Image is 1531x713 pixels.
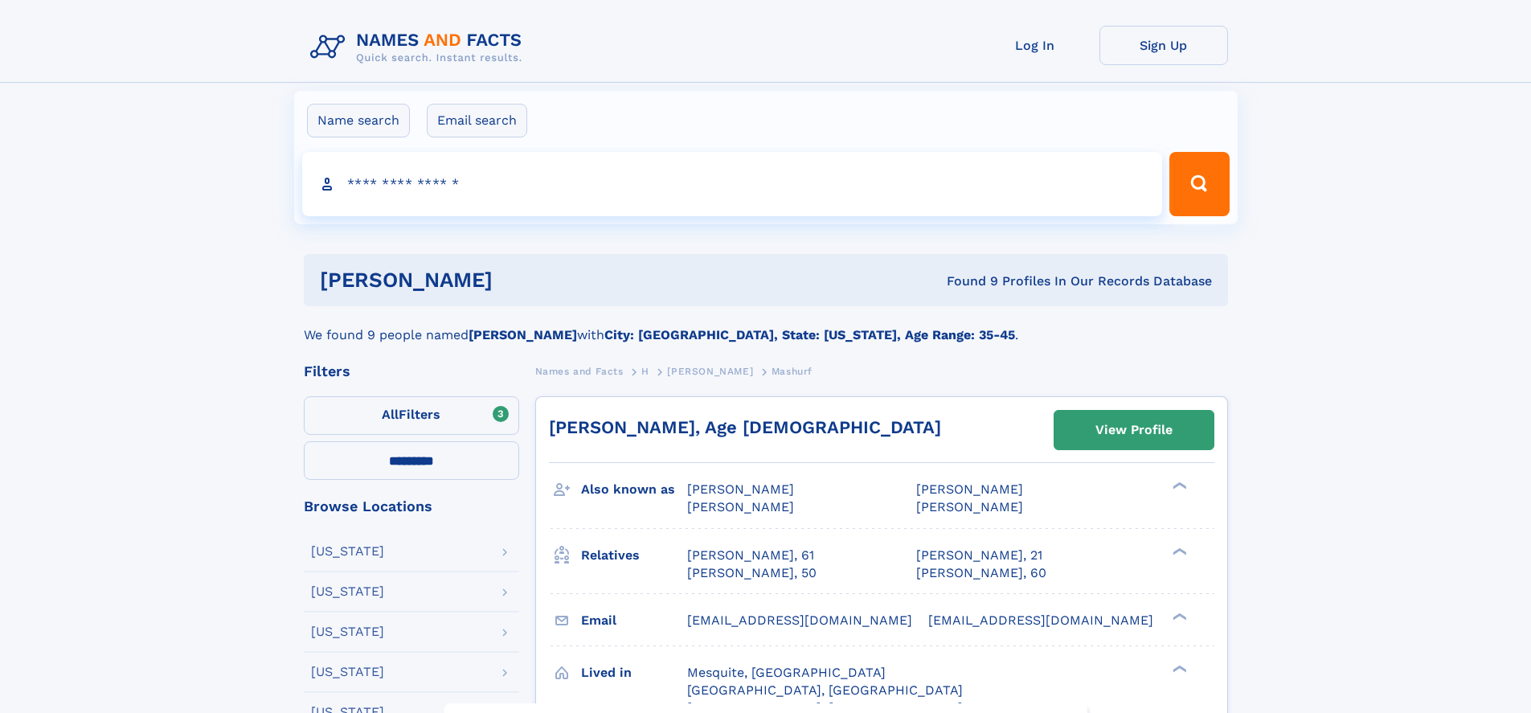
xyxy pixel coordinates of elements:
[687,682,963,698] span: [GEOGRAPHIC_DATA], [GEOGRAPHIC_DATA]
[971,26,1099,65] a: Log In
[916,481,1023,497] span: [PERSON_NAME]
[772,366,813,377] span: Mashurf
[535,361,624,381] a: Names and Facts
[311,585,384,598] div: [US_STATE]
[320,270,720,290] h1: [PERSON_NAME]
[667,366,753,377] span: [PERSON_NAME]
[916,547,1042,564] a: [PERSON_NAME], 21
[641,366,649,377] span: H
[581,659,687,686] h3: Lived in
[304,26,535,69] img: Logo Names and Facts
[311,545,384,558] div: [US_STATE]
[311,666,384,678] div: [US_STATE]
[687,613,912,628] span: [EMAIL_ADDRESS][DOMAIN_NAME]
[311,625,384,638] div: [US_STATE]
[304,306,1228,345] div: We found 9 people named with .
[719,272,1212,290] div: Found 9 Profiles In Our Records Database
[304,364,519,379] div: Filters
[1169,152,1229,216] button: Search Button
[641,361,649,381] a: H
[687,481,794,497] span: [PERSON_NAME]
[302,152,1163,216] input: search input
[304,396,519,435] label: Filters
[604,327,1015,342] b: City: [GEOGRAPHIC_DATA], State: [US_STATE], Age Range: 35-45
[1169,481,1188,491] div: ❯
[1099,26,1228,65] a: Sign Up
[1169,546,1188,556] div: ❯
[304,499,519,514] div: Browse Locations
[687,547,814,564] a: [PERSON_NAME], 61
[382,407,399,422] span: All
[687,499,794,514] span: [PERSON_NAME]
[1095,412,1173,449] div: View Profile
[687,564,817,582] a: [PERSON_NAME], 50
[667,361,753,381] a: [PERSON_NAME]
[1054,411,1214,449] a: View Profile
[581,542,687,569] h3: Relatives
[928,613,1153,628] span: [EMAIL_ADDRESS][DOMAIN_NAME]
[687,665,886,680] span: Mesquite, [GEOGRAPHIC_DATA]
[1169,611,1188,621] div: ❯
[1169,663,1188,674] div: ❯
[549,417,941,437] a: [PERSON_NAME], Age [DEMOGRAPHIC_DATA]
[916,564,1046,582] a: [PERSON_NAME], 60
[469,327,577,342] b: [PERSON_NAME]
[581,476,687,503] h3: Also known as
[581,607,687,634] h3: Email
[427,104,527,137] label: Email search
[307,104,410,137] label: Name search
[916,499,1023,514] span: [PERSON_NAME]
